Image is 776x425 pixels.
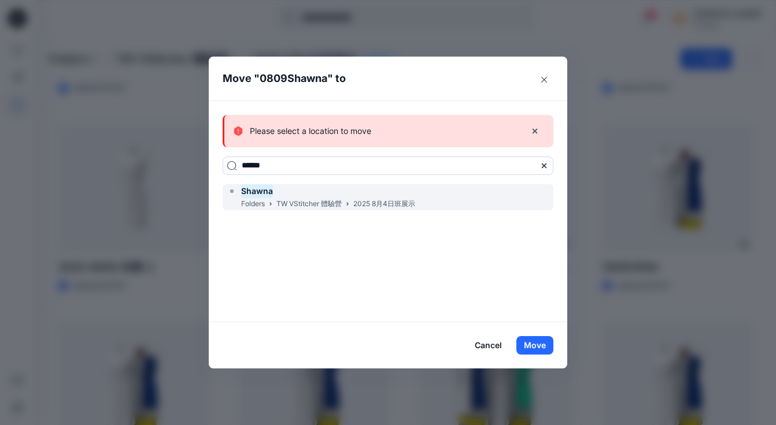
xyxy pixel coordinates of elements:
p: Please select a location to move [250,124,371,138]
p: 0809Shawna [260,70,327,87]
p: Folders [241,198,265,210]
p: 2025 8月4日班展示 [353,198,415,210]
button: Move [516,336,553,355]
p: TW VStitcher 體驗營 [276,198,342,210]
button: Cancel [467,336,509,355]
header: Move " " to [209,57,549,100]
button: Close [535,70,553,89]
mark: Shawna [241,183,273,199]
